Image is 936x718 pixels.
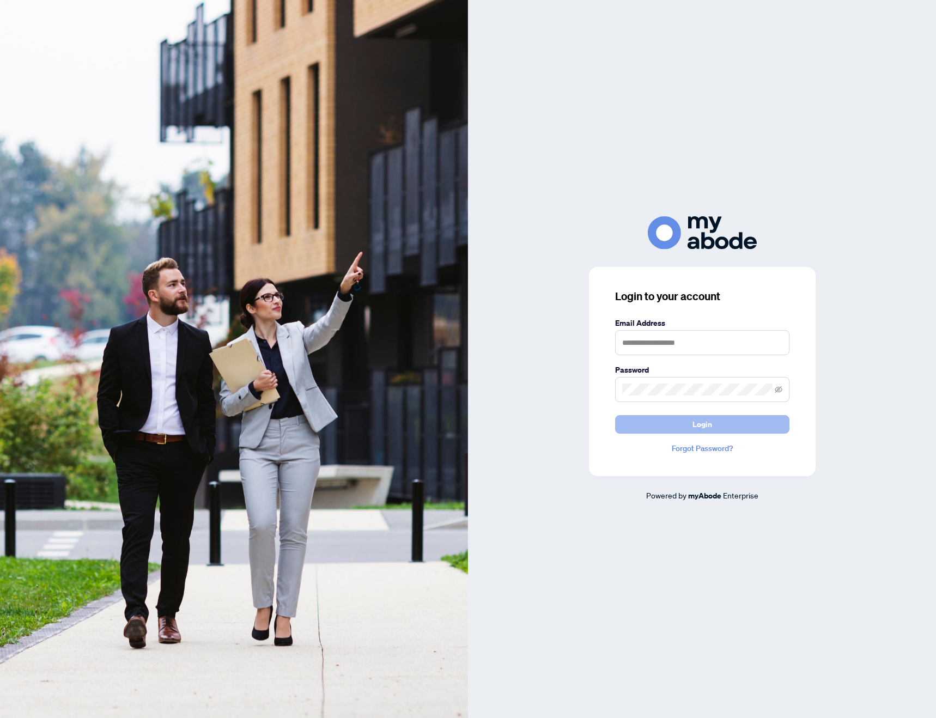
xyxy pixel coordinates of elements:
label: Password [615,364,789,376]
span: Enterprise [723,490,758,500]
button: Login [615,415,789,434]
a: Forgot Password? [615,442,789,454]
span: eye-invisible [775,386,782,393]
img: ma-logo [648,216,757,250]
label: Email Address [615,317,789,329]
span: Powered by [646,490,686,500]
h3: Login to your account [615,289,789,304]
a: myAbode [688,490,721,502]
span: Login [692,416,712,433]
